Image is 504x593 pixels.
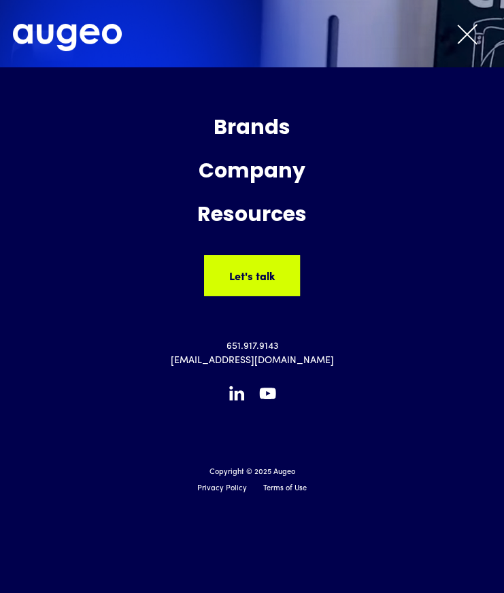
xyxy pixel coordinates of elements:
div: Resources [3,198,501,235]
div: menu [443,19,491,49]
div: Company [3,154,501,191]
a: 651.917.9143 [226,339,278,354]
a: home [13,24,122,52]
img: Augeo's full logo in white. [13,24,122,52]
div: Copyright © 2025 Augeo [209,467,295,479]
div: Brands [3,111,501,148]
a: Terms of Use [263,484,307,495]
a: [EMAIL_ADDRESS][DOMAIN_NAME] [171,354,334,368]
a: Let's talk [204,255,300,296]
a: Privacy Policy [197,484,247,495]
div: Let's talk [220,267,265,284]
div: Let's talk [272,267,318,284]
